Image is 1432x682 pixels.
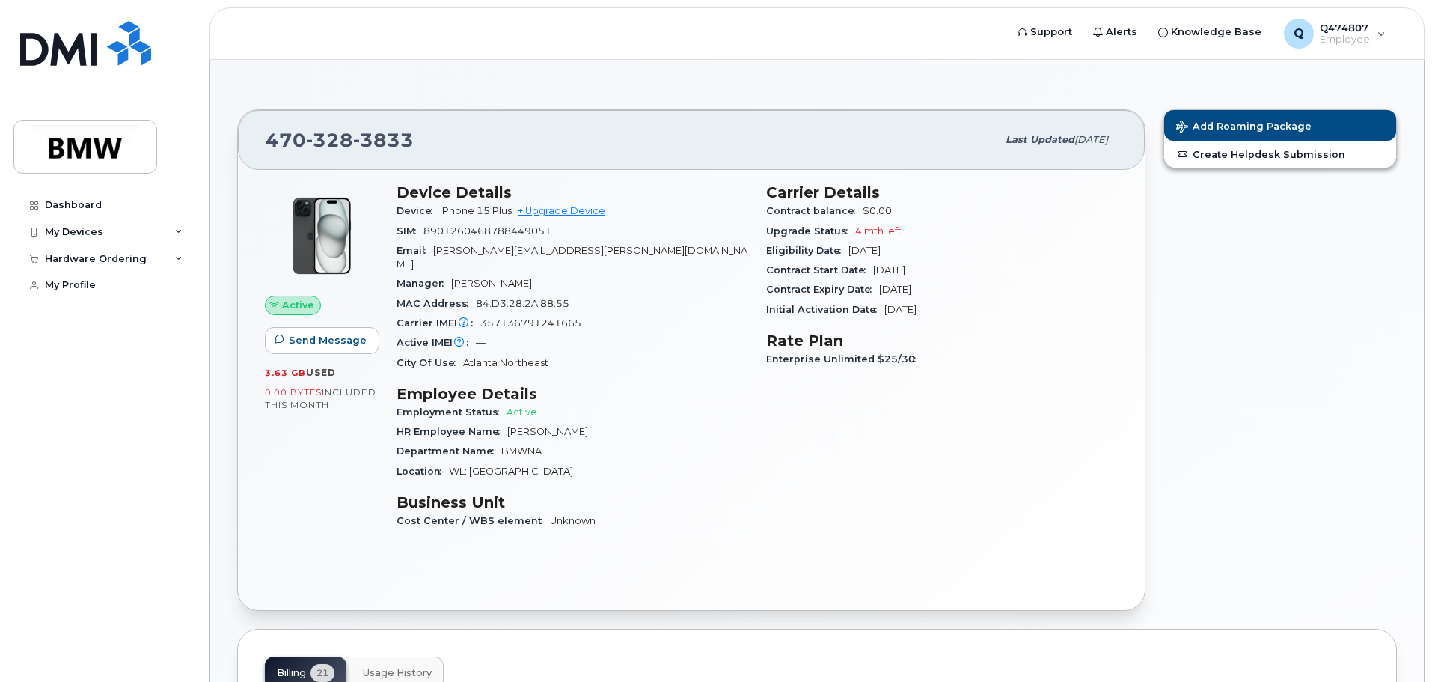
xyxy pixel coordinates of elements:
span: 328 [306,129,353,151]
span: WL: [GEOGRAPHIC_DATA] [449,466,573,477]
span: 4 mth left [855,225,902,237]
span: Carrier IMEI [397,317,480,329]
span: 84:D3:28:2A:88:55 [476,298,569,309]
button: Add Roaming Package [1164,110,1396,141]
h3: Rate Plan [766,332,1118,350]
span: Send Message [289,333,367,347]
span: 357136791241665 [480,317,581,329]
span: [DATE] [873,264,905,275]
h3: Carrier Details [766,183,1118,201]
span: [PERSON_NAME][EMAIL_ADDRESS][PERSON_NAME][DOMAIN_NAME] [397,245,747,270]
span: Contract Expiry Date [766,284,879,295]
span: Manager [397,278,451,289]
span: Location [397,466,449,477]
img: iPhone_15_Black.png [277,191,367,281]
span: Email [397,245,433,256]
span: [DATE] [848,245,881,256]
span: HR Employee Name [397,426,507,437]
span: Unknown [550,515,596,526]
span: — [476,337,486,348]
span: 3.63 GB [265,368,306,378]
span: Cost Center / WBS element [397,515,550,526]
span: Device [397,205,440,216]
span: [DATE] [879,284,911,295]
span: [PERSON_NAME] [507,426,588,437]
span: Initial Activation Date [766,304,884,315]
span: Department Name [397,445,501,457]
span: Contract Start Date [766,264,873,275]
span: [PERSON_NAME] [451,278,532,289]
h3: Employee Details [397,385,748,403]
span: [DATE] [1074,134,1108,145]
span: Active IMEI [397,337,476,348]
span: Enterprise Unlimited $25/30 [766,353,923,365]
a: + Upgrade Device [518,205,605,216]
span: City Of Use [397,357,463,368]
button: Send Message [265,327,379,354]
span: BMWNA [501,445,542,457]
span: Employment Status [397,407,507,418]
span: SIM [397,225,423,237]
span: 0.00 Bytes [265,387,322,398]
span: Contract balance [766,205,863,216]
span: 8901260468788449051 [423,225,551,237]
span: Active [507,407,537,418]
h3: Business Unit [397,493,748,511]
a: Create Helpdesk Submission [1164,141,1396,168]
span: 470 [266,129,414,151]
span: 3833 [353,129,414,151]
span: MAC Address [397,298,476,309]
span: [DATE] [884,304,917,315]
span: Upgrade Status [766,225,855,237]
span: Last updated [1006,134,1074,145]
span: Active [282,298,314,312]
span: used [306,367,336,378]
span: Add Roaming Package [1176,121,1312,135]
h3: Device Details [397,183,748,201]
span: $0.00 [863,205,892,216]
span: Usage History [363,667,432,679]
span: iPhone 15 Plus [440,205,512,216]
span: Eligibility Date [766,245,848,256]
iframe: Messenger Launcher [1367,617,1421,671]
span: Atlanta Northeast [463,357,548,368]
